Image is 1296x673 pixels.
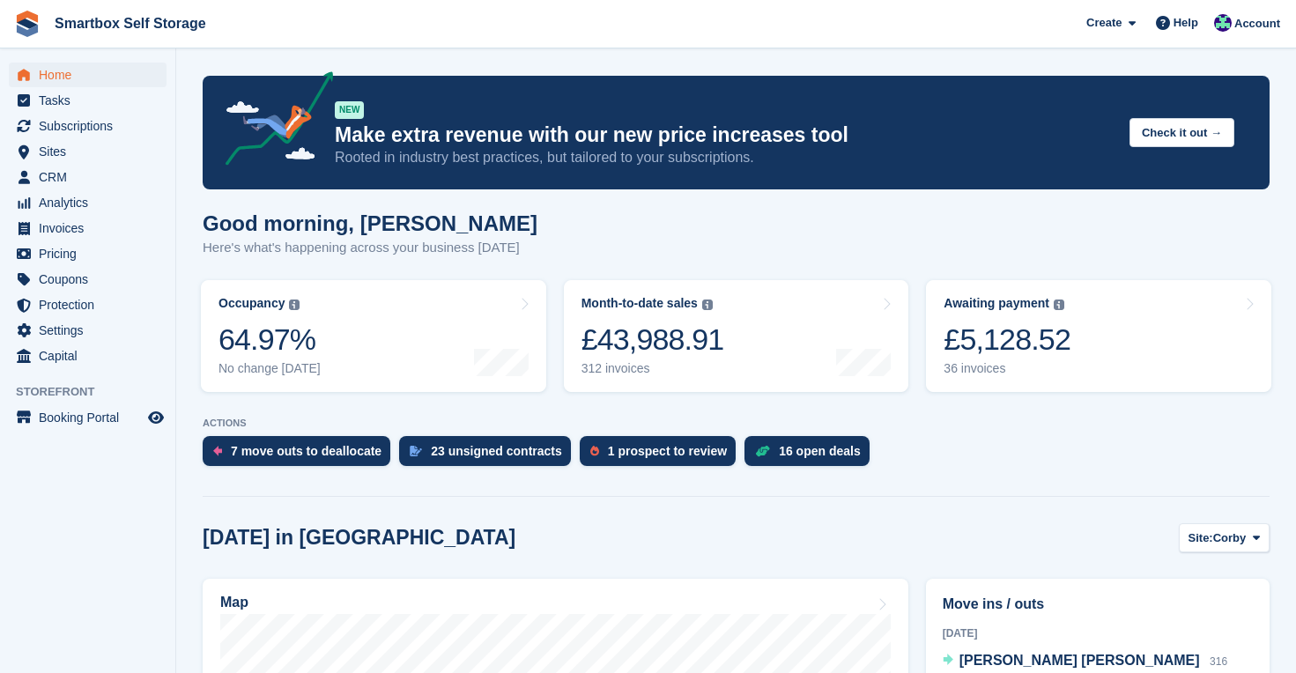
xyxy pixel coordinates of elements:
[218,322,321,358] div: 64.97%
[39,216,144,240] span: Invoices
[39,88,144,113] span: Tasks
[48,9,213,38] a: Smartbox Self Storage
[9,88,167,113] a: menu
[944,361,1070,376] div: 36 invoices
[9,190,167,215] a: menu
[335,122,1115,148] p: Make extra revenue with our new price increases tool
[39,63,144,87] span: Home
[9,344,167,368] a: menu
[218,296,285,311] div: Occupancy
[9,63,167,87] a: menu
[959,653,1200,668] span: [PERSON_NAME] [PERSON_NAME]
[9,216,167,240] a: menu
[335,148,1115,167] p: Rooted in industry best practices, but tailored to your subscriptions.
[203,418,1270,429] p: ACTIONS
[39,267,144,292] span: Coupons
[1189,529,1213,547] span: Site:
[39,139,144,164] span: Sites
[220,595,248,610] h2: Map
[145,407,167,428] a: Preview store
[1213,529,1247,547] span: Corby
[39,405,144,430] span: Booking Portal
[39,344,144,368] span: Capital
[564,280,909,392] a: Month-to-date sales £43,988.91 312 invoices
[943,625,1253,641] div: [DATE]
[580,436,744,475] a: 1 prospect to review
[9,165,167,189] a: menu
[9,114,167,138] a: menu
[1214,14,1232,32] img: Roger Canham
[590,446,599,456] img: prospect-51fa495bee0391a8d652442698ab0144808aea92771e9ea1ae160a38d050c398.svg
[581,322,724,358] div: £43,988.91
[203,238,537,258] p: Here's what's happening across your business [DATE]
[9,292,167,317] a: menu
[39,241,144,266] span: Pricing
[926,280,1271,392] a: Awaiting payment £5,128.52 36 invoices
[944,296,1049,311] div: Awaiting payment
[39,190,144,215] span: Analytics
[9,267,167,292] a: menu
[1234,15,1280,33] span: Account
[410,446,422,456] img: contract_signature_icon-13c848040528278c33f63329250d36e43548de30e8caae1d1a13099fd9432cc5.svg
[581,361,724,376] div: 312 invoices
[39,114,144,138] span: Subscriptions
[755,445,770,457] img: deal-1b604bf984904fb50ccaf53a9ad4b4a5d6e5aea283cecdc64d6e3604feb123c2.svg
[203,211,537,235] h1: Good morning, [PERSON_NAME]
[431,444,562,458] div: 23 unsigned contracts
[335,101,364,119] div: NEW
[9,405,167,430] a: menu
[9,318,167,343] a: menu
[944,322,1070,358] div: £5,128.52
[1174,14,1198,32] span: Help
[1129,118,1234,147] button: Check it out →
[289,300,300,310] img: icon-info-grey-7440780725fd019a000dd9b08b2336e03edf1995a4989e88bcd33f0948082b44.svg
[744,436,878,475] a: 16 open deals
[1054,300,1064,310] img: icon-info-grey-7440780725fd019a000dd9b08b2336e03edf1995a4989e88bcd33f0948082b44.svg
[9,139,167,164] a: menu
[39,318,144,343] span: Settings
[943,594,1253,615] h2: Move ins / outs
[779,444,861,458] div: 16 open deals
[702,300,713,310] img: icon-info-grey-7440780725fd019a000dd9b08b2336e03edf1995a4989e88bcd33f0948082b44.svg
[218,361,321,376] div: No change [DATE]
[1179,523,1270,552] button: Site: Corby
[608,444,727,458] div: 1 prospect to review
[581,296,698,311] div: Month-to-date sales
[1086,14,1122,32] span: Create
[1210,655,1227,668] span: 316
[39,165,144,189] span: CRM
[203,436,399,475] a: 7 move outs to deallocate
[399,436,580,475] a: 23 unsigned contracts
[39,292,144,317] span: Protection
[201,280,546,392] a: Occupancy 64.97% No change [DATE]
[943,650,1227,673] a: [PERSON_NAME] [PERSON_NAME] 316
[9,241,167,266] a: menu
[231,444,381,458] div: 7 move outs to deallocate
[16,383,175,401] span: Storefront
[211,71,334,172] img: price-adjustments-announcement-icon-8257ccfd72463d97f412b2fc003d46551f7dbcb40ab6d574587a9cd5c0d94...
[213,446,222,456] img: move_outs_to_deallocate_icon-f764333ba52eb49d3ac5e1228854f67142a1ed5810a6f6cc68b1a99e826820c5.svg
[203,526,515,550] h2: [DATE] in [GEOGRAPHIC_DATA]
[14,11,41,37] img: stora-icon-8386f47178a22dfd0bd8f6a31ec36ba5ce8667c1dd55bd0f319d3a0aa187defe.svg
